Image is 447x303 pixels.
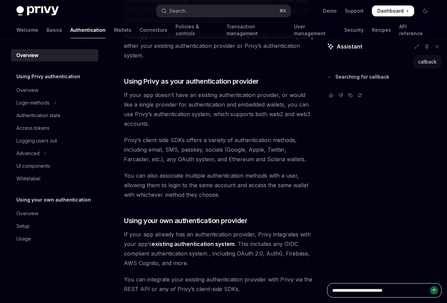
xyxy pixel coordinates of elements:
button: Toggle Login methods section [11,97,98,109]
a: Connectors [140,22,167,38]
a: Demo [323,8,337,14]
a: Support [345,8,364,14]
span: You can integrate your existing authentication provider with Privy via the REST API or any of Pri... [124,275,315,294]
div: Advanced [16,149,40,157]
a: Authentication [70,22,106,38]
div: Search... [169,7,188,15]
span: Using your own authentication provider [124,216,247,225]
span: Assistant [337,42,362,51]
span: You can also associate multiple authentication methods with a user, allowing them to login to the... [124,171,315,199]
a: UI components [11,160,98,172]
a: API reference [399,22,431,38]
a: existing authentication system [152,240,235,248]
button: Reload last chat [356,92,364,99]
div: Access tokens [16,124,50,132]
button: Vote that response was good [327,92,335,99]
button: Searching for callback [327,73,442,80]
textarea: Ask a question... [327,283,442,298]
div: Overview [16,86,38,94]
div: Logging users out [16,137,57,145]
span: Privy’s client-side SDKs offers a variety of authentication methods, including email, SMS, passke... [124,135,315,164]
button: Copy chat response [346,92,354,99]
a: Overview [11,84,98,96]
span: If your app doesn’t have an existing authentication provider, or would like a single provider for... [124,90,315,128]
a: Dashboard [372,5,414,16]
a: Security [344,22,364,38]
span: Using Privy as your authentication provider [124,77,259,86]
a: Usage [11,233,98,245]
span: Dashboard [377,8,404,14]
a: Overview [11,207,98,220]
button: Toggle dark mode [420,5,431,16]
a: Transaction management [226,22,286,38]
div: Overview [16,51,38,59]
div: Overview [16,209,38,218]
div: Whitelabel [16,175,40,183]
div: UI components [16,162,50,170]
a: Whitelabel [11,173,98,185]
button: Open search [156,5,291,17]
h5: Using Privy authentication [16,72,80,81]
h5: Using your own authentication [16,196,91,204]
a: User management [294,22,336,38]
span: If your app already has an authentication provider, Privy integrates with your app’s . This inclu... [124,230,315,268]
a: Recipes [372,22,391,38]
a: Overview [11,49,98,61]
a: Access tokens [11,122,98,134]
div: Usage [16,235,31,243]
a: Logging users out [11,135,98,147]
button: Vote that response was not good [337,92,345,99]
a: Basics [46,22,62,38]
span: Searching for callback [335,73,389,80]
button: Toggle Advanced section [11,147,98,160]
div: callback [418,58,437,65]
a: Policies & controls [176,22,218,38]
a: Wallets [114,22,131,38]
span: ⌘ K [279,8,287,14]
div: Setup [16,222,30,230]
button: Send message [430,286,438,294]
div: Login methods [16,99,50,107]
a: Welcome [16,22,38,38]
a: Authentication state [11,109,98,122]
div: Authentication state [16,111,60,120]
span: Your app can authenticate users across web2 and web3 accounts, using either your existing authent... [124,31,315,60]
a: Setup [11,220,98,232]
img: dark logo [16,6,59,16]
